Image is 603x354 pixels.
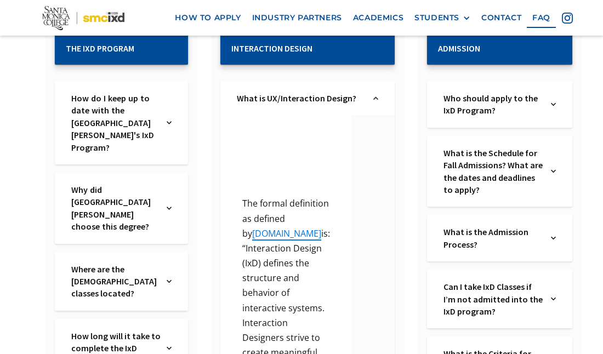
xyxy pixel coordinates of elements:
[71,263,162,300] a: Where are the [DEMOGRAPHIC_DATA] classes located?
[252,227,321,241] a: [DOMAIN_NAME]
[247,8,348,28] a: industry partners
[237,92,364,104] a: What is UX/Interaction Design?
[562,13,573,24] img: icon - instagram
[443,147,545,196] a: What is the Schedule for Fall Admissions? What are the dates and deadlines to apply?
[71,184,162,233] a: Why did [GEOGRAPHIC_DATA][PERSON_NAME] choose this degree?
[169,8,246,28] a: how to apply
[348,8,409,28] a: Academics
[443,226,545,250] a: What is the Admission Process?
[443,281,545,317] a: Can I take IxD Classes if I’m not admitted into the IxD program?
[414,13,470,22] div: STUDENTS
[438,43,561,54] h2: Admission
[231,43,384,54] h2: Interaction Design
[42,5,124,30] img: Santa Monica College - SMC IxD logo
[527,8,556,28] a: faq
[71,92,162,153] a: How do I keep up to date with the [GEOGRAPHIC_DATA][PERSON_NAME]'s IxD Program?
[66,43,177,54] h2: The IxD Program
[414,13,459,22] div: STUDENTS
[476,8,527,28] a: contact
[443,92,545,117] a: Who should apply to the IxD Program?
[237,181,335,196] p: ‍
